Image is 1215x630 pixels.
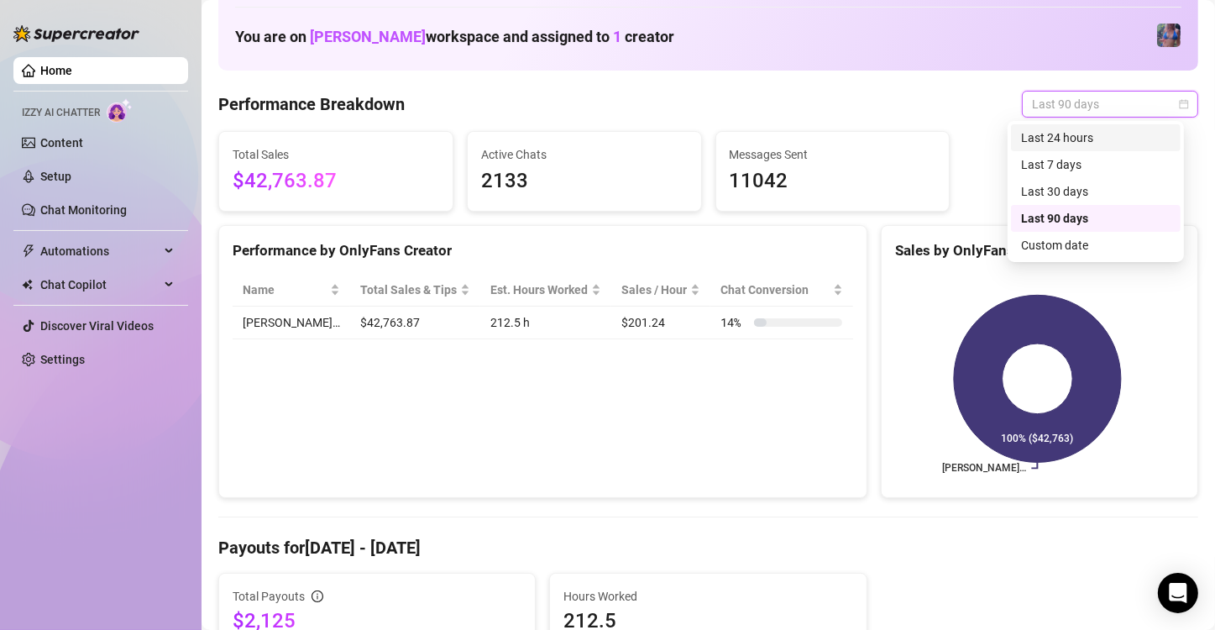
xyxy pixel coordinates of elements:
a: Home [40,64,72,77]
a: Setup [40,170,71,183]
span: [PERSON_NAME] [310,28,426,45]
div: Last 90 days [1021,209,1170,228]
span: Automations [40,238,160,265]
h4: Payouts for [DATE] - [DATE] [218,536,1198,559]
a: Settings [40,353,85,366]
div: Last 30 days [1021,182,1170,201]
div: Sales by OnlyFans Creator [895,239,1184,262]
th: Chat Conversion [710,274,852,307]
a: Content [40,136,83,150]
th: Total Sales & Tips [350,274,480,307]
div: Last 30 days [1011,178,1181,205]
span: Hours Worked [563,587,852,606]
div: Custom date [1011,232,1181,259]
th: Sales / Hour [611,274,710,307]
span: 14 % [720,313,747,332]
div: Open Intercom Messenger [1158,573,1198,613]
div: Est. Hours Worked [490,281,588,299]
text: [PERSON_NAME]… [942,463,1026,475]
span: calendar [1179,99,1189,109]
div: Last 24 hours [1011,124,1181,151]
span: Izzy AI Chatter [22,105,100,121]
span: Chat Conversion [720,281,829,299]
div: Last 24 hours [1021,129,1170,147]
a: Chat Monitoring [40,203,127,217]
td: $201.24 [611,307,710,339]
td: [PERSON_NAME]… [233,307,350,339]
span: $42,763.87 [233,165,439,197]
span: Total Sales & Tips [360,281,457,299]
td: $42,763.87 [350,307,480,339]
span: Chat Copilot [40,271,160,298]
div: Last 7 days [1021,155,1170,174]
span: Total Payouts [233,587,305,606]
span: info-circle [312,591,323,602]
img: logo-BBDzfeDw.svg [13,25,139,42]
img: Chat Copilot [22,279,33,291]
span: 11042 [730,165,936,197]
div: Performance by OnlyFans Creator [233,239,853,262]
span: Total Sales [233,145,439,164]
div: Last 90 days [1011,205,1181,232]
span: 2133 [481,165,688,197]
img: AI Chatter [107,98,133,123]
div: Custom date [1021,236,1170,255]
span: Messages Sent [730,145,936,164]
td: 212.5 h [480,307,611,339]
h1: You are on workspace and assigned to creator [235,28,674,46]
span: Name [243,281,327,299]
img: Jaylie [1157,24,1181,47]
span: thunderbolt [22,244,35,258]
th: Name [233,274,350,307]
h4: Performance Breakdown [218,92,405,116]
div: Last 7 days [1011,151,1181,178]
span: Last 90 days [1032,92,1188,117]
span: Sales / Hour [621,281,687,299]
span: Active Chats [481,145,688,164]
span: 1 [613,28,621,45]
a: Discover Viral Videos [40,319,154,333]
